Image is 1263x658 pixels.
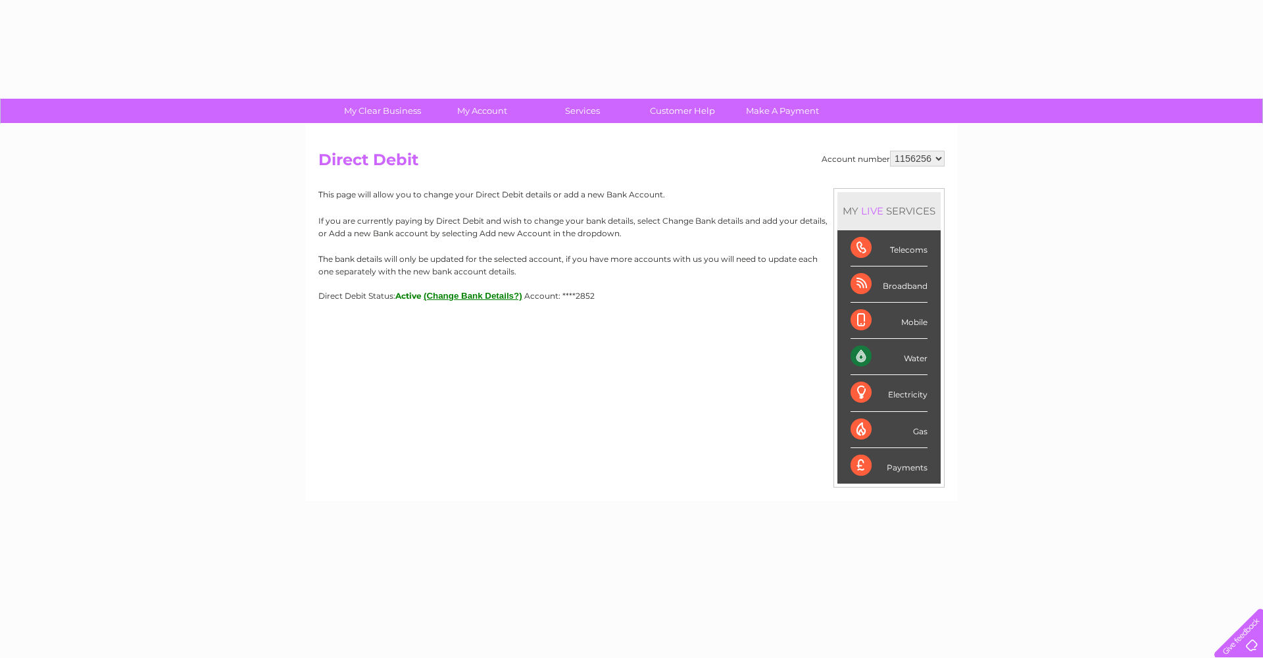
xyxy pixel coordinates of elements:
[628,99,737,123] a: Customer Help
[424,291,522,301] button: (Change Bank Details?)
[837,192,941,230] div: MY SERVICES
[395,291,422,301] span: Active
[328,99,437,123] a: My Clear Business
[858,205,886,217] div: LIVE
[851,303,928,339] div: Mobile
[851,230,928,266] div: Telecoms
[318,253,945,278] p: The bank details will only be updated for the selected account, if you have more accounts with us...
[318,215,945,240] p: If you are currently paying by Direct Debit and wish to change your bank details, select Change B...
[318,151,945,176] h2: Direct Debit
[318,188,945,201] p: This page will allow you to change your Direct Debit details or add a new Bank Account.
[428,99,537,123] a: My Account
[851,375,928,411] div: Electricity
[851,412,928,448] div: Gas
[851,266,928,303] div: Broadband
[851,339,928,375] div: Water
[728,99,837,123] a: Make A Payment
[822,151,945,166] div: Account number
[528,99,637,123] a: Services
[851,448,928,484] div: Payments
[318,291,945,301] div: Direct Debit Status:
